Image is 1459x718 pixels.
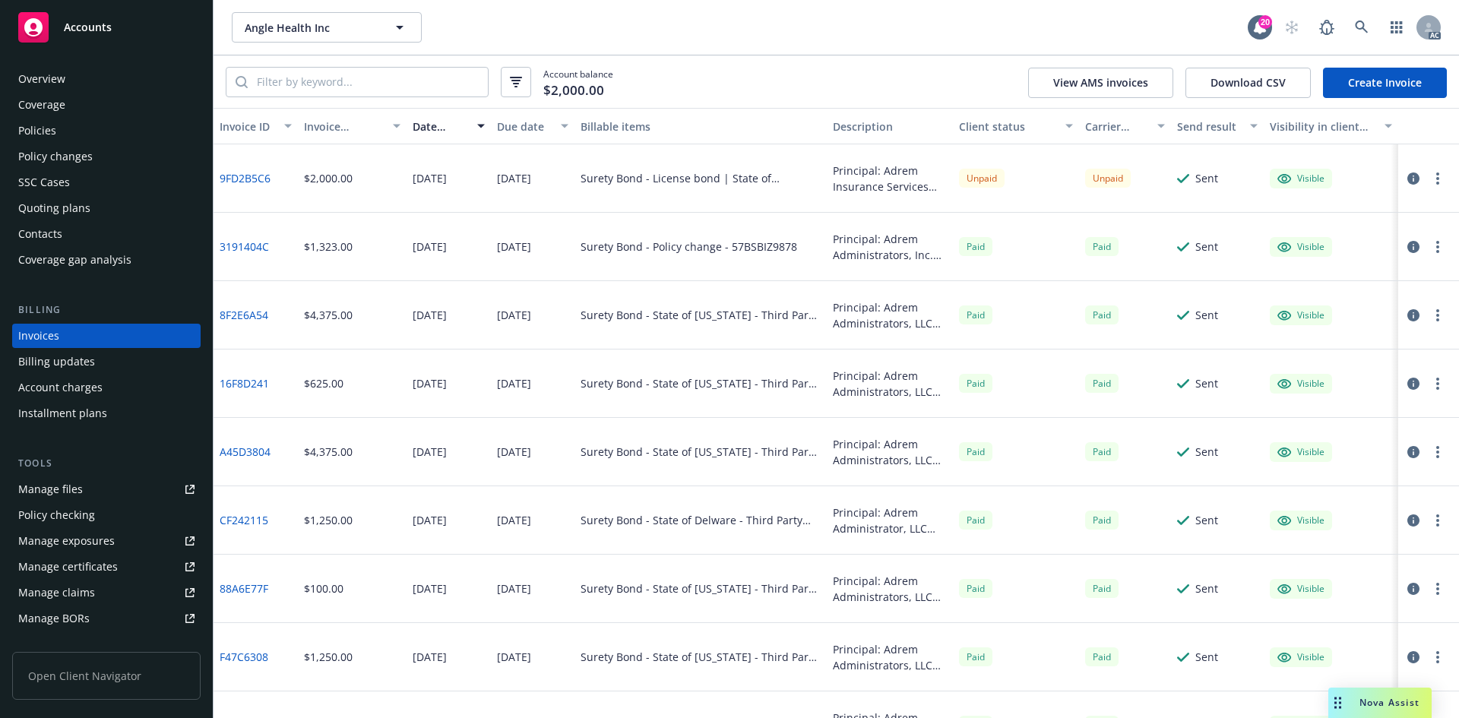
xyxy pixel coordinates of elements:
a: Manage exposures [12,529,201,553]
div: Description [833,119,947,134]
a: CF242115 [220,512,268,528]
div: [DATE] [413,580,447,596]
div: Paid [1085,647,1119,666]
button: Visibility in client dash [1264,108,1398,144]
div: Paid [1085,579,1119,598]
button: Invoice amount [298,108,407,144]
div: Surety Bond - State of [US_STATE] - Third Party Administrator Bond - 1106016 [581,649,821,665]
div: Sent [1195,649,1218,665]
div: [DATE] [497,512,531,528]
a: Search [1347,12,1377,43]
div: [DATE] [413,170,447,186]
div: Paid [959,305,992,324]
div: Sent [1195,444,1218,460]
a: Manage certificates [12,555,201,579]
a: Coverage [12,93,201,117]
a: F47C6308 [220,649,268,665]
div: Policy changes [18,144,93,169]
span: Open Client Navigator [12,652,201,700]
div: Principal: Adrem Administrators, LLC Obligee: State of [US_STATE] Bond Amount: $100,000 Third Par... [833,641,947,673]
div: Billing [12,302,201,318]
div: Overview [18,67,65,91]
div: Surety Bond - State of [US_STATE] - Third Party Administrator - 1106023 [581,307,821,323]
div: [DATE] [413,512,447,528]
div: Principal: Adrem Administrators, LLC Obligee: State of [US_STATE] Bond Amount: $350,000 Descripti... [833,436,947,468]
button: Date issued [407,108,491,144]
div: Visible [1277,240,1324,254]
div: Invoice ID [220,119,275,134]
div: Paid [959,442,992,461]
div: Visibility in client dash [1270,119,1375,134]
div: $1,323.00 [304,239,353,255]
button: Due date [491,108,575,144]
a: 16F8D241 [220,375,269,391]
a: 8F2E6A54 [220,307,268,323]
div: Coverage gap analysis [18,248,131,272]
a: Invoices [12,324,201,348]
button: Description [827,108,953,144]
div: Sent [1195,375,1218,391]
span: Paid [1085,442,1119,461]
div: Principal: Adrem Administrator, LLC Obligee: State of [US_STATE] Bond Amount: $100,000 Descriptio... [833,504,947,536]
a: Manage BORs [12,606,201,631]
div: Sent [1195,170,1218,186]
div: Sent [1195,580,1218,596]
div: Client status [959,119,1056,134]
span: Paid [1085,511,1119,530]
button: Invoice ID [214,108,298,144]
div: Surety Bond - Policy change - 57BSBIZ9878 [581,239,797,255]
a: 3191404C [220,239,269,255]
span: Angle Health Inc [245,20,376,36]
button: View AMS invoices [1028,68,1173,98]
div: $4,375.00 [304,307,353,323]
div: [DATE] [413,307,447,323]
svg: Search [236,76,248,88]
a: Start snowing [1277,12,1307,43]
button: Send result [1171,108,1264,144]
div: [DATE] [497,307,531,323]
div: Principal: Adrem Administrators, LLC Obligee: State of [US_STATE] Bond Amount: $5,000 Third Party... [833,573,947,605]
div: Visible [1277,582,1324,596]
div: Manage files [18,477,83,501]
span: Paid [959,374,992,393]
div: Account charges [18,375,103,400]
div: Due date [497,119,552,134]
div: Summary of insurance [18,632,134,656]
div: Quoting plans [18,196,90,220]
div: 20 [1258,15,1272,29]
div: Paid [959,647,992,666]
div: Sent [1195,239,1218,255]
div: Paid [1085,374,1119,393]
div: Contacts [18,222,62,246]
div: Paid [1085,305,1119,324]
div: Manage claims [18,580,95,605]
button: Download CSV [1185,68,1311,98]
div: [DATE] [413,649,447,665]
div: Paid [959,579,992,598]
div: Principal: Adrem Administrators, LLC Obligee: State of [US_STATE] Bond Amount: $350,000.00 Third ... [833,299,947,331]
div: [DATE] [497,375,531,391]
div: Sent [1195,307,1218,323]
div: Paid [959,511,992,530]
a: 88A6E77F [220,580,268,596]
a: Create Invoice [1323,68,1447,98]
button: Angle Health Inc [232,12,422,43]
span: Paid [959,237,992,256]
div: Surety Bond - State of Delware - Third Party Administrator Bond - 1106020 [581,512,821,528]
input: Filter by keyword... [248,68,488,96]
div: Principal: Adrem Insurance Services LLC Obligee: [US_STATE] Department of Insurance Bond Amount: ... [833,163,947,195]
div: Send result [1177,119,1241,134]
span: Accounts [64,21,112,33]
button: Client status [953,108,1079,144]
a: Report a Bug [1312,12,1342,43]
a: Manage files [12,477,201,501]
div: Sent [1195,512,1218,528]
